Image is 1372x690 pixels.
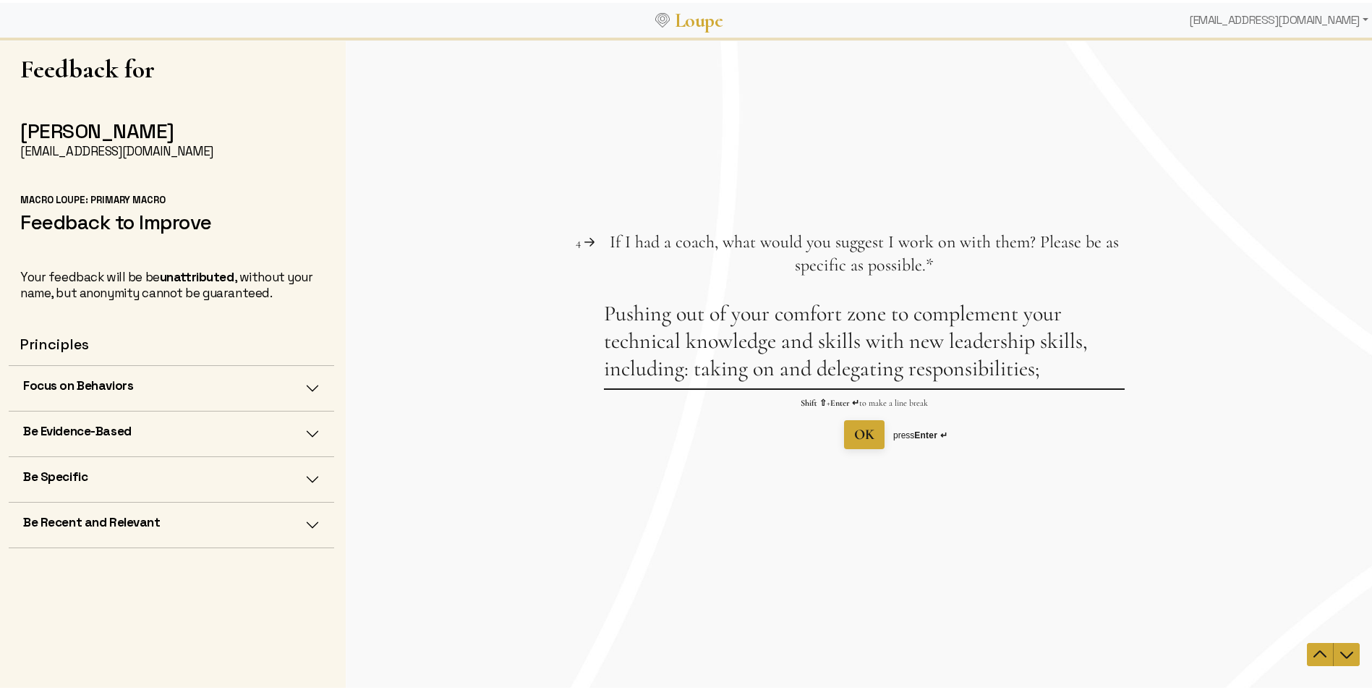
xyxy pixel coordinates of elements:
div: press [547,393,602,404]
h5: Be Specific [23,466,88,482]
strong: Enter ↵ [485,361,514,371]
h2: Feedback to Improve [20,207,323,231]
h5: Be Recent and Relevant [23,511,161,527]
button: Be Recent and Relevant [9,500,334,545]
a: Loupe [670,4,728,31]
p: + to make a line break [258,360,779,372]
button: Focus on Behaviors [9,363,334,408]
h2: [PERSON_NAME] [20,116,323,140]
div: Macro Loupe: Primary Macro [20,191,323,204]
textarea: Pushing out of your comfort zone to complement your technical knowledge and skills with new leade... [258,263,779,352]
img: Loupe Logo [655,10,670,25]
h5: Be Evidence-Based [23,420,132,436]
span: 4 [230,198,235,213]
h5: Focus on Behaviors [23,375,133,391]
h1: Feedback for [20,51,323,81]
div: Your feedback will be be , without your name, but anonymity cannot be guaranteed. [20,266,323,298]
div: [EMAIL_ADDRESS][DOMAIN_NAME] [20,140,323,156]
button: Be Evidence-Based [9,409,334,453]
button: Be Specific [9,454,334,499]
h4: Principles [20,333,323,351]
span: OK [508,389,529,406]
strong: Shift ⇧ [455,361,481,371]
button: Navigate to next question [988,606,1014,629]
button: OK [498,383,539,412]
span: If I had a coach, what would you suggest I work on with them? Please be as specific as possible. [264,195,773,239]
strong: unattributed [160,266,234,282]
button: Navigate to previous question [961,606,987,629]
strong: Enter ↵ [568,393,601,404]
